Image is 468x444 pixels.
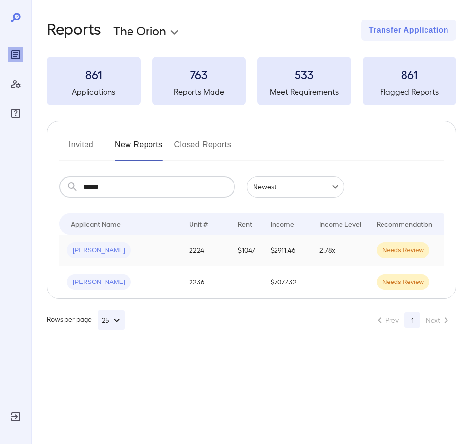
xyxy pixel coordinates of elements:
[8,105,23,121] div: FAQ
[377,218,432,230] div: Recommendation
[263,266,312,298] td: $7077.32
[47,310,125,330] div: Rows per page
[67,278,131,287] span: [PERSON_NAME]
[47,86,141,98] h5: Applications
[377,278,429,287] span: Needs Review
[71,218,121,230] div: Applicant Name
[257,66,351,82] h3: 533
[59,137,103,161] button: Invited
[181,266,230,298] td: 2236
[189,218,208,230] div: Unit #
[152,86,246,98] h5: Reports Made
[152,66,246,82] h3: 763
[67,246,131,255] span: [PERSON_NAME]
[47,20,101,41] h2: Reports
[115,137,163,161] button: New Reports
[363,86,457,98] h5: Flagged Reports
[369,312,456,328] nav: pagination navigation
[8,409,23,424] div: Log Out
[361,20,456,41] button: Transfer Application
[8,76,23,92] div: Manage Users
[238,218,254,230] div: Rent
[8,47,23,62] div: Reports
[257,86,351,98] h5: Meet Requirements
[271,218,294,230] div: Income
[174,137,232,161] button: Closed Reports
[98,310,125,330] button: 25
[319,218,361,230] div: Income Level
[404,312,420,328] button: page 1
[312,235,369,266] td: 2.78x
[181,235,230,266] td: 2224
[113,22,166,38] p: The Orion
[247,176,344,198] div: Newest
[230,235,263,266] td: $1047
[263,235,312,266] td: $2911.46
[312,266,369,298] td: -
[363,66,457,82] h3: 861
[377,246,429,255] span: Needs Review
[47,57,456,105] summary: 861Applications763Reports Made533Meet Requirements861Flagged Reports
[47,66,141,82] h3: 861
